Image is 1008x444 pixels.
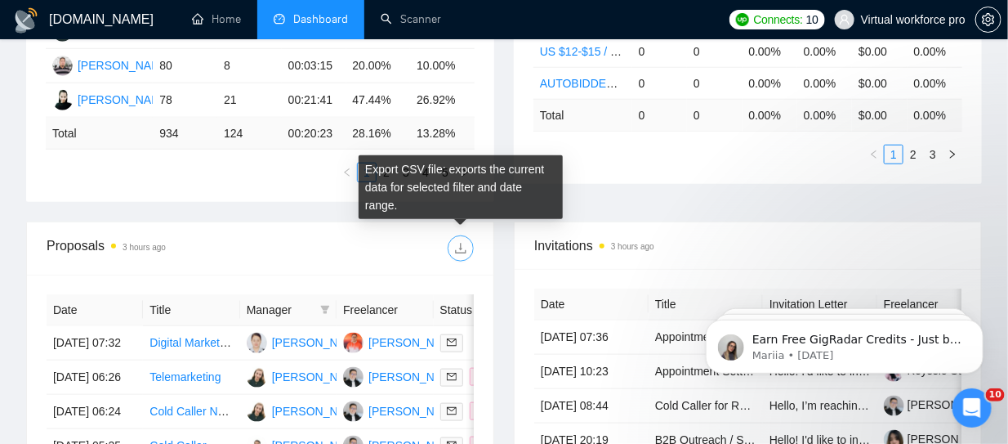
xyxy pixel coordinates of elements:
[655,365,853,378] a: Appointment Setter for Consulting Firm
[923,145,943,164] li: 3
[337,163,357,182] li: Previous Page
[52,56,73,76] img: RM
[123,243,166,252] time: 3 hours ago
[852,99,907,131] td: $ 0.00
[908,35,962,67] td: 0.00%
[976,13,1001,26] span: setting
[143,395,239,429] td: Cold Caller Needed for Agency Outreach
[337,163,357,182] button: left
[282,49,346,83] td: 00:03:15
[282,118,346,150] td: 00:20:23
[47,235,261,262] div: Proposals
[381,12,441,26] a: searchScanner
[655,399,862,412] a: Cold Caller for Real Estate Opportunities
[153,83,217,118] td: 78
[337,294,433,326] th: Freelancer
[317,298,333,322] span: filter
[240,294,337,326] th: Manager
[952,388,992,428] iframe: Intercom live chat
[342,168,352,177] span: left
[247,404,366,417] a: YB[PERSON_NAME]
[540,45,708,58] a: US $12-$15 / HR - Telemarketing
[687,67,742,99] td: 0
[839,14,850,25] span: user
[368,402,560,420] div: [PERSON_NAME] [PERSON_NAME]
[687,35,742,67] td: 0
[975,13,1001,26] a: setting
[13,7,39,34] img: logo
[410,49,475,83] td: 10.00%
[217,49,282,83] td: 8
[632,35,687,67] td: 0
[943,145,962,164] button: right
[687,99,742,131] td: 0
[247,367,267,388] img: YB
[806,11,818,29] span: 10
[649,289,763,321] th: Title
[52,92,172,105] a: JR[PERSON_NAME]
[869,150,879,159] span: left
[247,335,366,348] a: CS[PERSON_NAME]
[540,77,866,90] a: AUTOBIDDER! For Telemarketing in the [GEOGRAPHIC_DATA]
[143,361,239,395] td: Telemarketing
[153,118,217,150] td: 934
[78,56,172,74] div: [PERSON_NAME]
[743,35,797,67] td: 0.00%
[447,372,457,382] span: mail
[797,67,852,99] td: 0.00%
[357,163,377,182] li: 1
[852,67,907,99] td: $0.00
[247,401,267,422] img: YB
[153,49,217,83] td: 80
[46,118,153,150] td: Total
[78,91,172,109] div: [PERSON_NAME]
[948,150,957,159] span: right
[247,301,314,319] span: Manager
[797,99,852,131] td: 0.00 %
[611,242,654,251] time: 3 hours ago
[47,361,143,395] td: [DATE] 06:26
[247,333,267,353] img: CS
[534,389,649,424] td: [DATE] 08:44
[343,370,560,383] a: LB[PERSON_NAME] [PERSON_NAME]
[282,83,346,118] td: 00:21:41
[192,12,241,26] a: homeHome
[884,396,904,416] img: c1AyKq6JICviXaEpkmdqJS9d0fu8cPtAjDADDsaqrL33dmlxerbgAEFrRdAYEnyeyq
[247,370,366,383] a: YB[PERSON_NAME]
[649,389,763,424] td: Cold Caller for Real Estate Opportunities
[533,99,632,131] td: Total
[52,90,73,110] img: JR
[743,99,797,131] td: 0.00 %
[149,336,484,349] a: Digital Marketer Needed for Lead Generation in Home Automation
[272,368,366,386] div: [PERSON_NAME]
[343,401,364,422] img: LB
[908,99,962,131] td: 0.00 %
[649,321,763,355] td: Appointment Setter for Cold Leads
[754,11,803,29] span: Connects:
[368,334,462,352] div: [PERSON_NAME]
[632,67,687,99] td: 0
[47,395,143,429] td: [DATE] 06:24
[681,285,1008,400] iframe: Intercom notifications message
[447,406,457,416] span: mail
[343,367,364,388] img: LB
[975,7,1001,33] button: setting
[885,146,903,164] a: 1
[447,338,457,348] span: mail
[343,333,364,353] img: DE
[534,289,649,321] th: Date
[440,301,507,319] span: Status
[274,13,285,25] span: dashboard
[884,145,903,164] li: 1
[448,242,473,255] span: download
[346,118,411,150] td: 28.16 %
[534,235,961,256] span: Invitations
[410,83,475,118] td: 26.92%
[852,35,907,67] td: $0.00
[632,99,687,131] td: 0
[908,67,962,99] td: 0.00%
